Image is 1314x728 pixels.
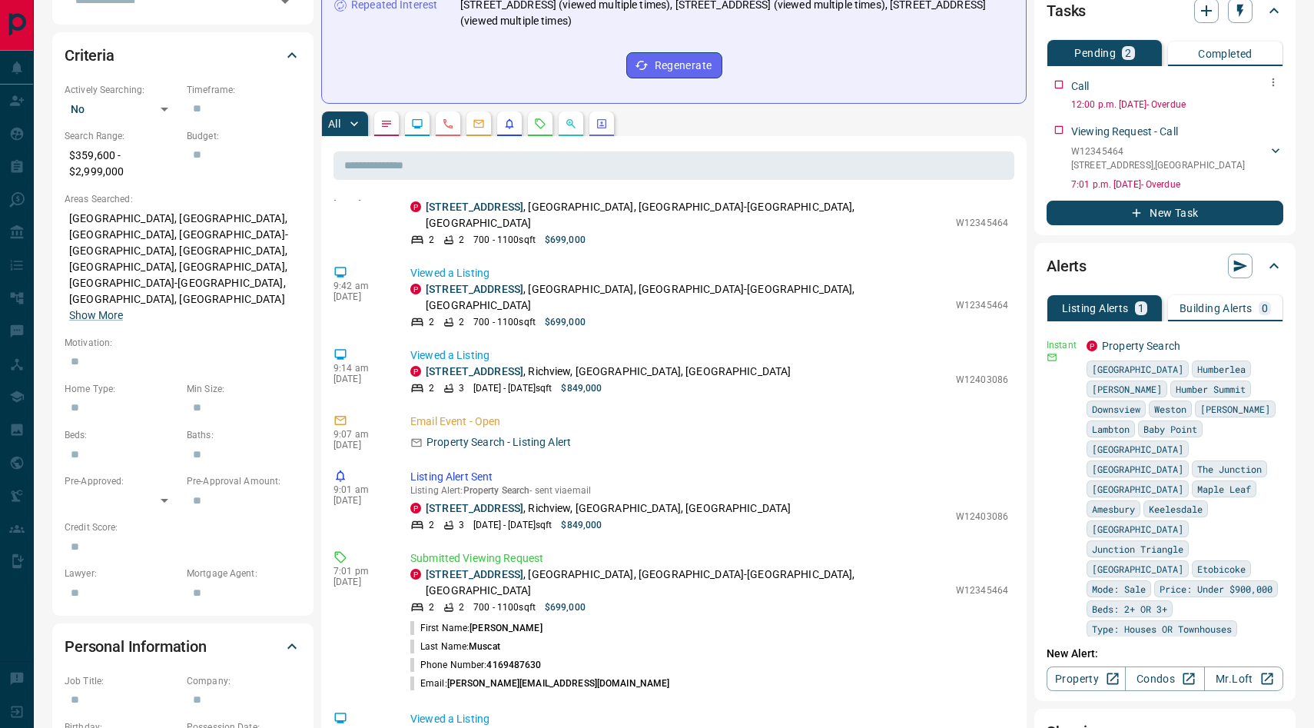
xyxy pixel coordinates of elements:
p: 2 [429,600,434,614]
p: Timeframe: [187,83,301,97]
span: Amesbury [1092,501,1135,517]
p: , [GEOGRAPHIC_DATA], [GEOGRAPHIC_DATA]-[GEOGRAPHIC_DATA], [GEOGRAPHIC_DATA] [426,281,948,314]
span: Price: Under $900,000 [1160,581,1273,597]
h2: Alerts [1047,254,1087,278]
p: 3 [459,518,464,532]
span: Etobicoke [1197,561,1246,577]
p: W12345464 [956,583,1008,597]
p: [STREET_ADDRESS] , [GEOGRAPHIC_DATA] [1071,158,1245,172]
p: Completed [1198,48,1253,59]
div: Personal Information [65,628,301,665]
p: , [GEOGRAPHIC_DATA], [GEOGRAPHIC_DATA]-[GEOGRAPHIC_DATA], [GEOGRAPHIC_DATA] [426,199,948,231]
a: [STREET_ADDRESS] [426,502,523,514]
p: 2 [429,233,434,247]
p: First Name: [410,621,543,635]
span: [GEOGRAPHIC_DATA] [1092,481,1183,497]
button: Show More [69,307,123,324]
p: 700 - 1100 sqft [473,600,536,614]
p: $359,600 - $2,999,000 [65,143,179,184]
span: Muscat [469,641,500,652]
p: [DATE] - [DATE] sqft [473,518,552,532]
p: Call [1071,78,1090,95]
svg: Emails [473,118,485,130]
p: [DATE] [333,374,387,384]
span: Junction Triangle [1092,541,1183,557]
p: Building Alerts [1180,303,1253,314]
p: 9:01 am [333,484,387,495]
p: [DATE] [333,495,387,506]
p: 0 [1262,303,1268,314]
span: [GEOGRAPHIC_DATA] [1092,521,1183,537]
svg: Email [1047,352,1057,363]
button: New Task [1047,201,1283,225]
span: [GEOGRAPHIC_DATA] [1092,461,1183,477]
span: Baby Point [1143,421,1197,437]
p: 2 [429,381,434,395]
p: Viewed a Listing [410,265,1008,281]
p: , [GEOGRAPHIC_DATA], [GEOGRAPHIC_DATA]-[GEOGRAPHIC_DATA], [GEOGRAPHIC_DATA] [426,567,948,599]
span: [PERSON_NAME] [470,623,542,633]
div: property.ca [410,366,421,377]
svg: Calls [442,118,454,130]
span: [GEOGRAPHIC_DATA] [1092,441,1183,457]
p: W12345464 [956,298,1008,312]
p: 2 [459,315,464,329]
div: property.ca [410,284,421,294]
div: W12345464[STREET_ADDRESS],[GEOGRAPHIC_DATA] [1071,141,1283,175]
p: Pre-Approval Amount: [187,474,301,488]
p: Pending [1074,48,1116,58]
p: Credit Score: [65,520,301,534]
span: Humber Summit [1176,381,1246,397]
a: Property [1047,667,1126,691]
p: [GEOGRAPHIC_DATA], [GEOGRAPHIC_DATA], [GEOGRAPHIC_DATA], [GEOGRAPHIC_DATA]-[GEOGRAPHIC_DATA], [GE... [65,206,301,328]
svg: Notes [380,118,393,130]
p: Pre-Approved: [65,474,179,488]
p: , Richview, [GEOGRAPHIC_DATA], [GEOGRAPHIC_DATA] [426,364,791,380]
p: Last Name: [410,640,500,653]
p: 700 - 1100 sqft [473,233,536,247]
a: Property Search [1102,340,1180,352]
p: 2 [459,233,464,247]
p: [DATE] [333,440,387,450]
a: Mr.Loft [1204,667,1283,691]
p: $849,000 [561,518,602,532]
a: [STREET_ADDRESS] [426,365,523,377]
div: Alerts [1047,248,1283,284]
p: Email: [410,676,669,690]
svg: Agent Actions [596,118,608,130]
p: Listing Alert Sent [410,469,1008,485]
p: Job Title: [65,674,179,688]
svg: Opportunities [565,118,577,130]
p: , Richview, [GEOGRAPHIC_DATA], [GEOGRAPHIC_DATA] [426,500,791,517]
p: Home Type: [65,382,179,396]
p: 7:01 p.m. [DATE] - Overdue [1071,178,1283,191]
p: Budget: [187,129,301,143]
p: Viewed a Listing [410,347,1008,364]
div: property.ca [410,569,421,580]
span: Downsview [1092,401,1140,417]
p: 9:14 am [333,363,387,374]
span: [GEOGRAPHIC_DATA] [1092,561,1183,577]
span: The Junction [1197,461,1262,477]
p: W12345464 [1071,145,1245,158]
div: property.ca [410,201,421,212]
div: Criteria [65,37,301,74]
p: 2 [429,518,434,532]
p: 3 [459,381,464,395]
p: Property Search - Listing Alert [426,434,571,450]
p: [DATE] [333,291,387,302]
p: 700 - 1100 sqft [473,315,536,329]
span: Mode: Sale [1092,581,1146,597]
p: Mortgage Agent: [187,567,301,580]
div: No [65,97,179,121]
p: Actively Searching: [65,83,179,97]
p: W12345464 [956,216,1008,230]
a: [STREET_ADDRESS] [426,568,523,580]
p: Baths: [187,428,301,442]
p: Listing Alerts [1062,303,1129,314]
p: New Alert: [1047,646,1283,662]
h2: Personal Information [65,634,207,659]
span: Humberlea [1197,361,1246,377]
span: Maple Leaf [1197,481,1251,497]
a: Condos [1125,667,1204,691]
